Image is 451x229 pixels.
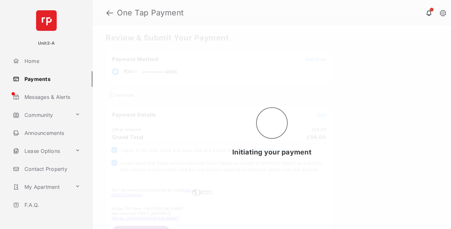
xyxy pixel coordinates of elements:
[10,71,93,87] a: Payments
[232,148,312,156] span: Initiating your payment
[10,179,72,195] a: My Apartment
[36,10,57,31] img: svg+xml;base64,PHN2ZyB4bWxucz0iaHR0cDovL3d3dy53My5vcmcvMjAwMC9zdmciIHdpZHRoPSI2NCIgaGVpZ2h0PSI2NC...
[10,125,93,141] a: Announcements
[10,89,93,105] a: Messages & Alerts
[10,161,93,177] a: Contact Property
[10,197,93,213] a: F.A.Q.
[38,40,55,47] p: Unit2-A
[10,107,72,123] a: Community
[10,53,93,69] a: Home
[10,143,72,159] a: Lease Options
[117,9,184,17] strong: One Tap Payment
